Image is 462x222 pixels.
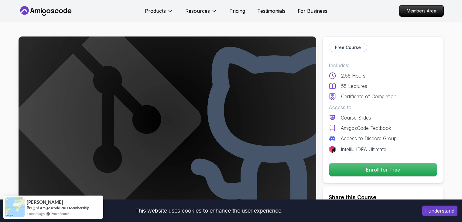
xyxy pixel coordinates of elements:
[341,146,386,153] p: IntelliJ IDEA Ultimate
[335,44,361,50] p: Free Course
[341,93,396,100] p: Certificate of Completion
[329,146,336,153] img: jetbrains logo
[257,7,286,15] a: Testimonials
[341,135,397,142] p: Access to Discord Group
[51,211,70,216] a: ProveSource
[422,206,457,216] button: Accept cookies
[329,193,437,202] h2: Share this Course
[185,7,217,19] button: Resources
[5,197,25,217] img: provesource social proof notification image
[27,199,63,205] span: [PERSON_NAME]
[40,206,89,210] a: Amigoscode PRO Membership
[229,7,245,15] a: Pricing
[341,114,371,121] p: Course Slides
[341,124,391,132] p: AmigosCode Textbook
[424,184,462,213] iframe: chat widget
[329,104,437,111] p: Access to:
[19,36,316,204] img: git-github-fundamentals_thumbnail
[298,7,327,15] a: For Business
[341,72,365,79] p: 2.55 Hours
[145,7,173,19] button: Products
[27,211,45,216] span: a month ago
[5,204,413,217] div: This website uses cookies to enhance the user experience.
[399,5,443,16] p: Members Area
[27,205,39,210] span: Bought
[399,5,444,17] a: Members Area
[145,7,166,15] p: Products
[329,62,437,69] p: Includes:
[329,163,437,177] button: Enroll for Free
[329,163,437,176] p: Enroll for Free
[185,7,210,15] p: Resources
[341,82,367,90] p: 55 Lectures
